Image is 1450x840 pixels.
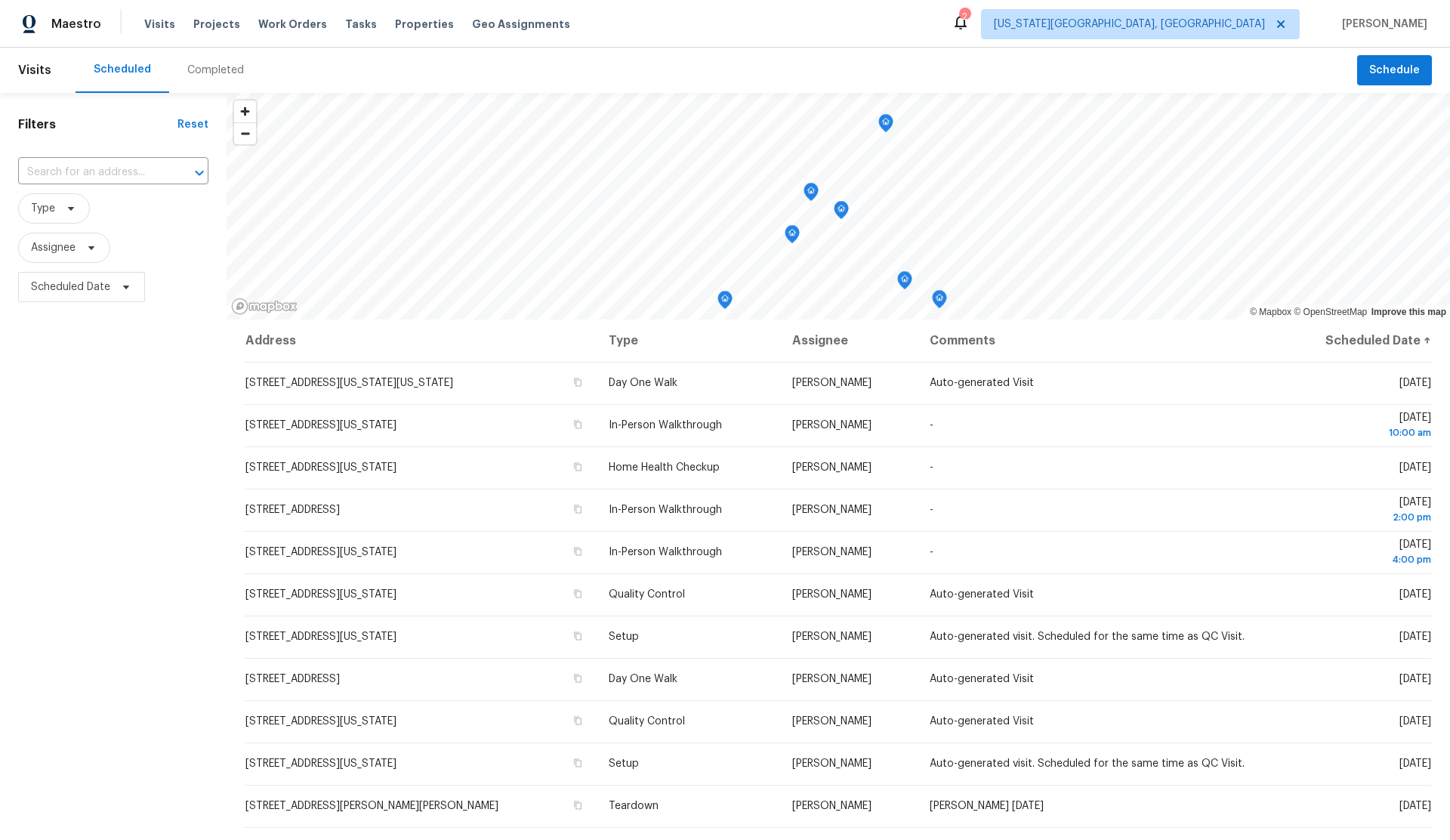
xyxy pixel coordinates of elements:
[1399,589,1431,600] span: [DATE]
[792,547,872,557] span: [PERSON_NAME]
[930,758,1245,769] span: Auto-generated visit. Scheduled for the same time as QC Visit.
[245,716,396,727] span: [STREET_ADDRESS][US_STATE]
[597,320,779,362] th: Type
[187,63,244,78] div: Completed
[1250,307,1291,317] a: Mapbox
[571,545,585,558] button: Copy Address
[792,716,872,727] span: [PERSON_NAME]
[227,93,1450,320] canvas: Map
[609,547,722,557] span: In-Person Walkthrough
[930,505,933,515] span: -
[189,162,210,184] button: Open
[609,589,685,600] span: Quality Control
[258,17,327,32] span: Work Orders
[609,420,722,431] span: In-Person Walkthrough
[345,19,377,29] span: Tasks
[609,758,639,769] span: Setup
[234,123,256,144] span: Zoom out
[897,271,912,295] div: Map marker
[31,201,55,216] span: Type
[571,502,585,516] button: Copy Address
[1399,378,1431,388] span: [DATE]
[959,9,970,24] div: 2
[245,632,396,642] span: [STREET_ADDRESS][US_STATE]
[1399,632,1431,642] span: [DATE]
[1286,552,1431,567] div: 4:00 pm
[792,674,872,684] span: [PERSON_NAME]
[245,378,453,388] span: [STREET_ADDRESS][US_STATE][US_STATE]
[780,320,918,362] th: Assignee
[1399,674,1431,684] span: [DATE]
[245,589,396,600] span: [STREET_ADDRESS][US_STATE]
[792,378,872,388] span: [PERSON_NAME]
[609,632,639,642] span: Setup
[177,117,208,132] div: Reset
[472,17,570,32] span: Geo Assignments
[245,801,498,811] span: [STREET_ADDRESS][PERSON_NAME][PERSON_NAME]
[31,279,110,295] span: Scheduled Date
[609,801,659,811] span: Teardown
[792,758,872,769] span: [PERSON_NAME]
[94,62,151,77] div: Scheduled
[18,161,166,184] input: Search for an address...
[792,462,872,473] span: [PERSON_NAME]
[245,674,340,684] span: [STREET_ADDRESS]
[245,505,340,515] span: [STREET_ADDRESS]
[930,589,1034,600] span: Auto-generated Visit
[245,420,396,431] span: [STREET_ADDRESS][US_STATE]
[1357,55,1432,86] button: Schedule
[571,756,585,770] button: Copy Address
[1369,61,1420,80] span: Schedule
[609,462,720,473] span: Home Health Checkup
[792,505,872,515] span: [PERSON_NAME]
[834,201,849,224] div: Map marker
[930,420,933,431] span: -
[1399,801,1431,811] span: [DATE]
[193,17,240,32] span: Projects
[1274,320,1432,362] th: Scheduled Date ↑
[717,291,733,314] div: Map marker
[930,547,933,557] span: -
[1286,510,1431,525] div: 2:00 pm
[1371,307,1446,317] a: Improve this map
[245,547,396,557] span: [STREET_ADDRESS][US_STATE]
[609,674,677,684] span: Day One Walk
[994,17,1265,32] span: [US_STATE][GEOGRAPHIC_DATA], [GEOGRAPHIC_DATA]
[571,418,585,431] button: Copy Address
[51,17,101,32] span: Maestro
[18,54,51,87] span: Visits
[571,714,585,727] button: Copy Address
[1336,17,1427,32] span: [PERSON_NAME]
[785,225,800,249] div: Map marker
[609,378,677,388] span: Day One Walk
[930,674,1034,684] span: Auto-generated Visit
[1399,462,1431,473] span: [DATE]
[609,716,685,727] span: Quality Control
[792,420,872,431] span: [PERSON_NAME]
[1286,497,1431,525] span: [DATE]
[930,632,1245,642] span: Auto-generated visit. Scheduled for the same time as QC Visit.
[1399,716,1431,727] span: [DATE]
[571,375,585,389] button: Copy Address
[234,122,256,144] button: Zoom out
[1286,412,1431,440] span: [DATE]
[792,632,872,642] span: [PERSON_NAME]
[1286,425,1431,440] div: 10:00 am
[571,460,585,474] button: Copy Address
[571,629,585,643] button: Copy Address
[1294,307,1367,317] a: OpenStreetMap
[395,17,454,32] span: Properties
[31,240,76,255] span: Assignee
[234,100,256,122] button: Zoom in
[245,462,396,473] span: [STREET_ADDRESS][US_STATE]
[792,589,872,600] span: [PERSON_NAME]
[930,716,1034,727] span: Auto-generated Visit
[571,798,585,812] button: Copy Address
[930,801,1044,811] span: [PERSON_NAME] [DATE]
[804,183,819,206] div: Map marker
[609,505,722,515] span: In-Person Walkthrough
[1286,539,1431,567] span: [DATE]
[792,801,872,811] span: [PERSON_NAME]
[18,117,177,132] h1: Filters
